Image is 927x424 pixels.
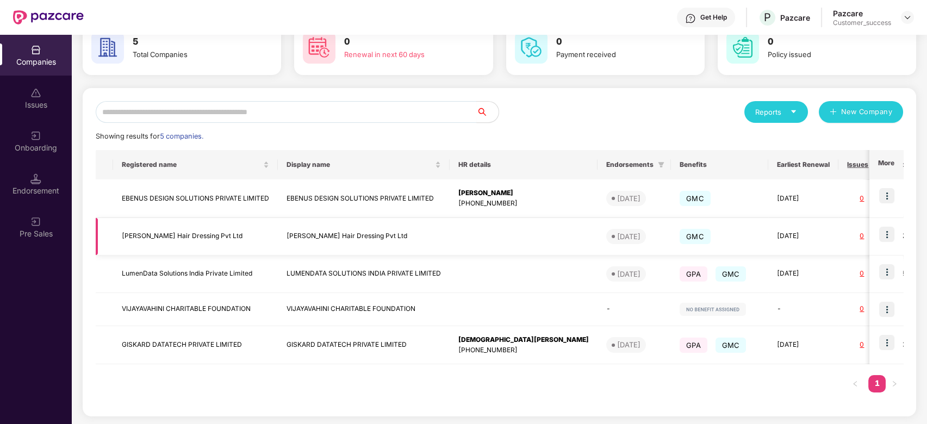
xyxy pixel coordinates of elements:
[847,375,864,392] li: Previous Page
[847,340,876,350] div: 0
[556,35,674,49] h3: 0
[869,150,903,179] th: More
[852,381,858,387] span: left
[278,150,450,179] th: Display name
[617,231,640,242] div: [DATE]
[671,150,768,179] th: Benefits
[680,229,711,244] span: GMC
[476,101,499,123] button: search
[768,326,838,365] td: [DATE]
[30,45,41,55] img: svg+xml;base64,PHN2ZyBpZD0iQ29tcGFuaWVzIiB4bWxucz0iaHR0cDovL3d3dy53My5vcmcvMjAwMC9zdmciIHdpZHRoPS...
[278,326,450,365] td: GISKARD DATATECH PRIVATE LIMITED
[30,216,41,227] img: svg+xml;base64,PHN2ZyB3aWR0aD0iMjAiIGhlaWdodD0iMjAiIHZpZXdCb3g9IjAgMCAyMCAyMCIgZmlsbD0ibm9uZSIgeG...
[515,31,548,64] img: svg+xml;base64,PHN2ZyB4bWxucz0iaHR0cDovL3d3dy53My5vcmcvMjAwMC9zdmciIHdpZHRoPSI2MCIgaGVpZ2h0PSI2MC...
[768,255,838,293] td: [DATE]
[879,335,894,350] img: icon
[113,293,278,326] td: VIJAYAVAHINI CHARITABLE FOUNDATION
[680,303,746,316] img: svg+xml;base64,PHN2ZyB4bWxucz0iaHR0cDovL3d3dy53My5vcmcvMjAwMC9zdmciIHdpZHRoPSIxMjIiIGhlaWdodD0iMj...
[879,264,894,279] img: icon
[768,179,838,218] td: [DATE]
[680,191,711,206] span: GMC
[122,160,261,169] span: Registered name
[96,132,203,140] span: Showing results for
[458,345,589,356] div: [PHONE_NUMBER]
[133,49,251,60] div: Total Companies
[891,381,898,387] span: right
[458,188,589,198] div: [PERSON_NAME]
[847,231,876,241] div: 0
[160,132,203,140] span: 5 companies.
[30,88,41,98] img: svg+xml;base64,PHN2ZyBpZD0iSXNzdWVzX2Rpc2FibGVkIiB4bWxucz0iaHR0cDovL3d3dy53My5vcmcvMjAwMC9zdmciIH...
[13,10,84,24] img: New Pazcare Logo
[768,49,886,60] div: Policy issued
[598,293,671,326] td: -
[91,31,124,64] img: svg+xml;base64,PHN2ZyB4bWxucz0iaHR0cDovL3d3dy53My5vcmcvMjAwMC9zdmciIHdpZHRoPSI2MCIgaGVpZ2h0PSI2MC...
[841,107,893,117] span: New Company
[278,255,450,293] td: LUMENDATA SOLUTIONS INDIA PRIVATE LIMITED
[30,173,41,184] img: svg+xml;base64,PHN2ZyB3aWR0aD0iMTQuNSIgaGVpZ2h0PSIxNC41IiB2aWV3Qm94PSIwIDAgMTYgMTYiIGZpbGw9Im5vbm...
[768,293,838,326] td: -
[833,8,891,18] div: Pazcare
[658,161,664,168] span: filter
[30,130,41,141] img: svg+xml;base64,PHN2ZyB3aWR0aD0iMjAiIGhlaWdodD0iMjAiIHZpZXdCb3g9IjAgMCAyMCAyMCIgZmlsbD0ibm9uZSIgeG...
[790,108,797,115] span: caret-down
[700,13,727,22] div: Get Help
[680,338,707,353] span: GPA
[685,13,696,24] img: svg+xml;base64,PHN2ZyBpZD0iSGVscC0zMngzMiIgeG1sbnM9Imh0dHA6Ly93d3cudzMub3JnLzIwMDAvc3ZnIiB3aWR0aD...
[113,326,278,365] td: GISKARD DATATECH PRIVATE LIMITED
[716,266,746,282] span: GMC
[868,375,886,392] li: 1
[113,150,278,179] th: Registered name
[113,179,278,218] td: EBENUS DESIGN SOLUTIONS PRIVATE LIMITED
[680,266,707,282] span: GPA
[847,194,876,204] div: 0
[133,35,251,49] h3: 5
[847,375,864,392] button: left
[838,150,885,179] th: Issues
[278,218,450,255] td: [PERSON_NAME] Hair Dressing Pvt Ltd
[617,193,640,204] div: [DATE]
[606,160,654,169] span: Endorsements
[617,339,640,350] div: [DATE]
[450,150,598,179] th: HR details
[847,304,876,314] div: 0
[879,188,894,203] img: icon
[879,302,894,317] img: icon
[656,158,667,171] span: filter
[847,160,868,169] span: Issues
[879,227,894,242] img: icon
[768,35,886,49] h3: 0
[819,101,903,123] button: plusNew Company
[287,160,433,169] span: Display name
[847,269,876,279] div: 0
[278,179,450,218] td: EBENUS DESIGN SOLUTIONS PRIVATE LIMITED
[113,255,278,293] td: LumenData Solutions India Private Limited
[886,375,903,392] button: right
[113,218,278,255] td: [PERSON_NAME] Hair Dressing Pvt Ltd
[830,108,837,117] span: plus
[868,375,886,391] a: 1
[716,338,746,353] span: GMC
[755,107,797,117] div: Reports
[344,35,462,49] h3: 0
[344,49,462,60] div: Renewal in next 60 days
[768,150,838,179] th: Earliest Renewal
[886,375,903,392] li: Next Page
[617,269,640,279] div: [DATE]
[556,49,674,60] div: Payment received
[833,18,891,27] div: Customer_success
[278,293,450,326] td: VIJAYAVAHINI CHARITABLE FOUNDATION
[726,31,759,64] img: svg+xml;base64,PHN2ZyB4bWxucz0iaHR0cDovL3d3dy53My5vcmcvMjAwMC9zdmciIHdpZHRoPSI2MCIgaGVpZ2h0PSI2MC...
[780,13,810,23] div: Pazcare
[458,198,589,209] div: [PHONE_NUMBER]
[476,108,499,116] span: search
[458,335,589,345] div: [DEMOGRAPHIC_DATA][PERSON_NAME]
[764,11,771,24] span: P
[903,13,912,22] img: svg+xml;base64,PHN2ZyBpZD0iRHJvcGRvd24tMzJ4MzIiIHhtbG5zPSJodHRwOi8vd3d3LnczLm9yZy8yMDAwL3N2ZyIgd2...
[768,218,838,255] td: [DATE]
[303,31,335,64] img: svg+xml;base64,PHN2ZyB4bWxucz0iaHR0cDovL3d3dy53My5vcmcvMjAwMC9zdmciIHdpZHRoPSI2MCIgaGVpZ2h0PSI2MC...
